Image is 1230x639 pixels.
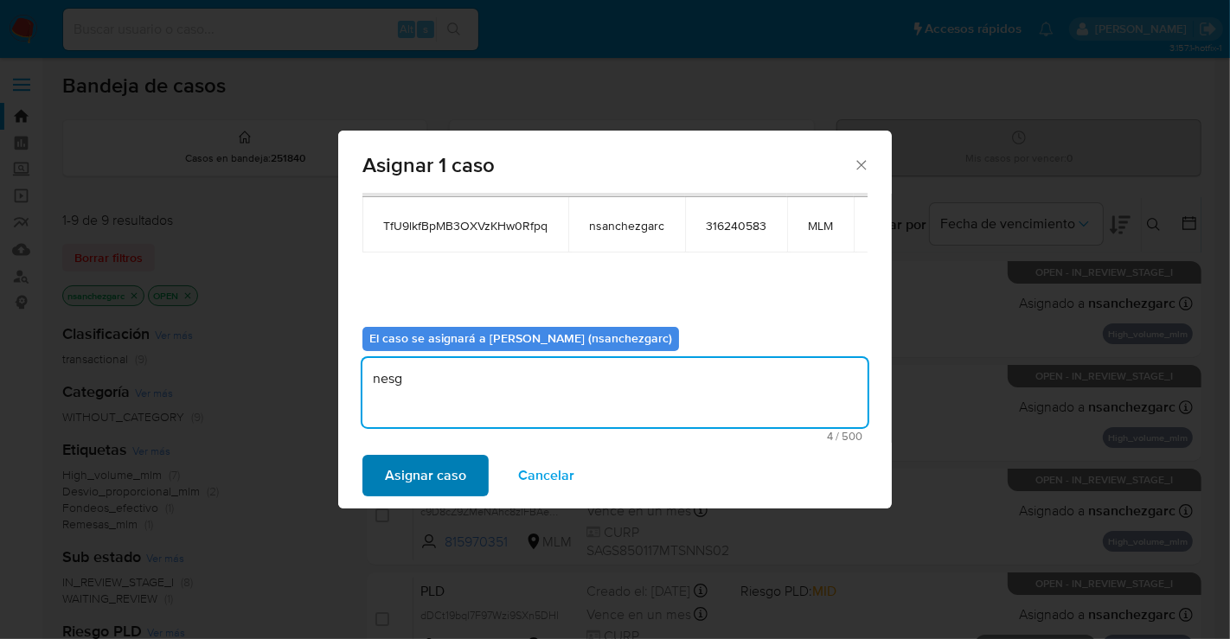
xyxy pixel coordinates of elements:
[808,218,833,233] span: MLM
[518,457,574,495] span: Cancelar
[362,155,853,176] span: Asignar 1 caso
[383,218,548,233] span: TfU9lkfBpMB3OXVzKHw0Rfpq
[496,455,597,496] button: Cancelar
[589,218,664,233] span: nsanchezgarc
[369,329,672,347] b: El caso se asignará a [PERSON_NAME] (nsanchezgarc)
[706,218,766,233] span: 316240583
[368,431,862,442] span: Máximo 500 caracteres
[853,157,868,172] button: Cerrar ventana
[338,131,892,508] div: assign-modal
[385,457,466,495] span: Asignar caso
[362,455,489,496] button: Asignar caso
[362,358,868,427] textarea: nesg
